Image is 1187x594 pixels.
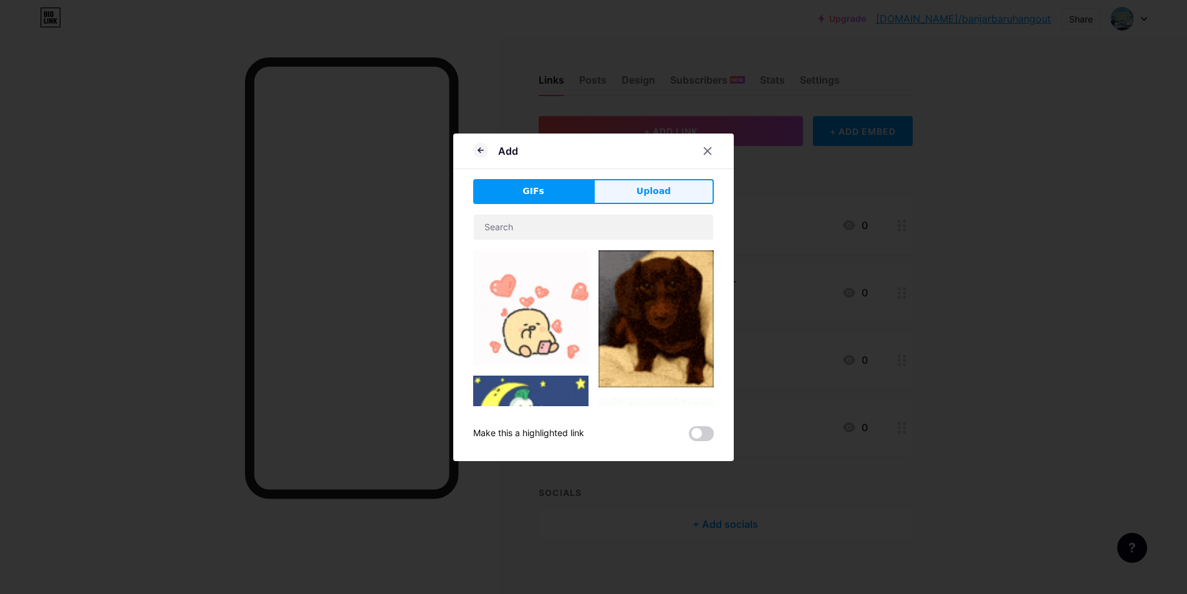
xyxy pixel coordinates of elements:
[474,215,713,240] input: Search
[637,185,671,198] span: Upload
[473,179,593,204] button: GIFs
[598,250,714,387] img: Gihpy
[522,185,544,198] span: GIFs
[473,376,589,491] img: Gihpy
[473,250,589,366] img: Gihpy
[593,179,714,204] button: Upload
[598,397,714,497] img: Gihpy
[473,426,584,441] div: Make this a highlighted link
[498,144,518,158] div: Add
